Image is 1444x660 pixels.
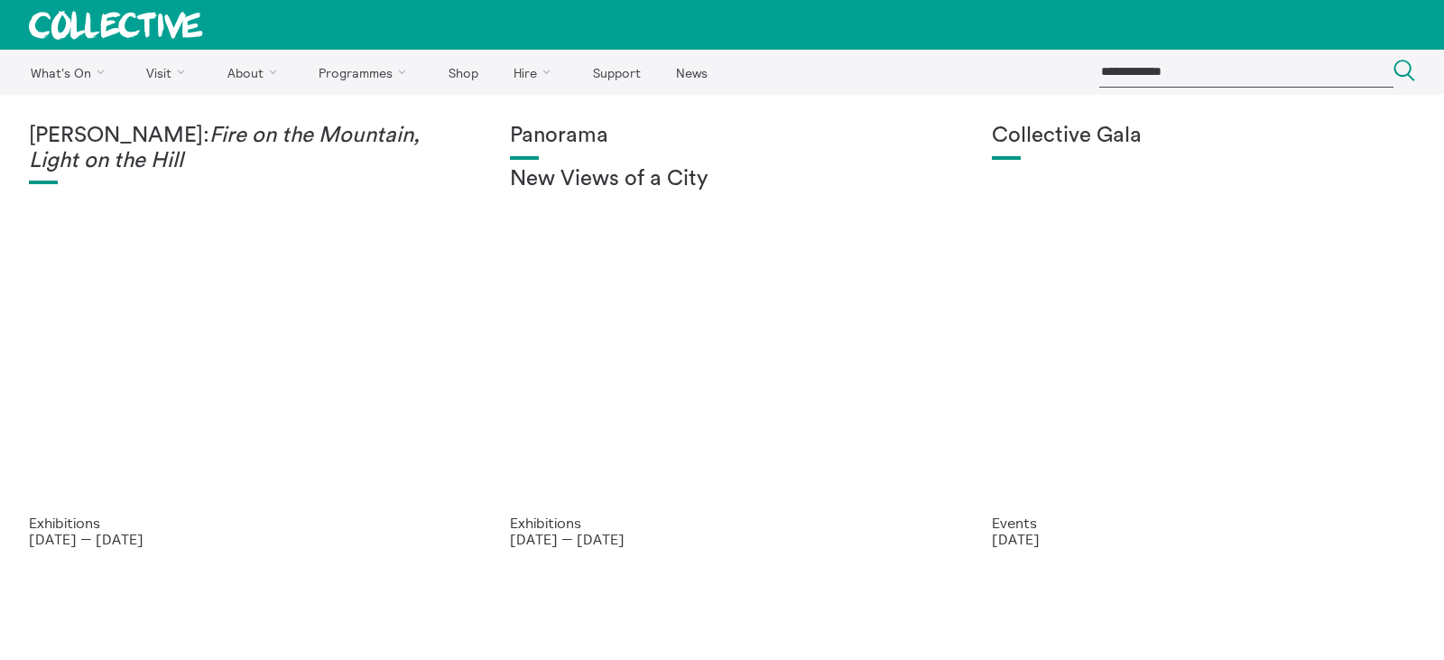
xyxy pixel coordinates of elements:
p: [DATE] [992,531,1415,547]
h1: [PERSON_NAME]: [29,124,452,173]
p: Events [992,515,1415,531]
h1: Collective Gala [992,124,1415,149]
a: Programmes [303,50,430,95]
a: Visit [131,50,208,95]
a: About [211,50,300,95]
a: Collective Gala 2023. Image credit Sally Jubb. Collective Gala Events [DATE] [963,95,1444,576]
a: Support [577,50,656,95]
p: Exhibitions [510,515,933,531]
a: Collective Panorama June 2025 small file 8 Panorama New Views of a City Exhibitions [DATE] — [DATE] [481,95,962,576]
p: [DATE] — [DATE] [29,531,452,547]
h1: Panorama [510,124,933,149]
p: [DATE] — [DATE] [510,531,933,547]
a: Hire [498,50,574,95]
a: News [660,50,723,95]
a: Shop [432,50,494,95]
h2: New Views of a City [510,167,933,192]
p: Exhibitions [29,515,452,531]
a: What's On [14,50,127,95]
em: Fire on the Mountain, Light on the Hill [29,125,420,172]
